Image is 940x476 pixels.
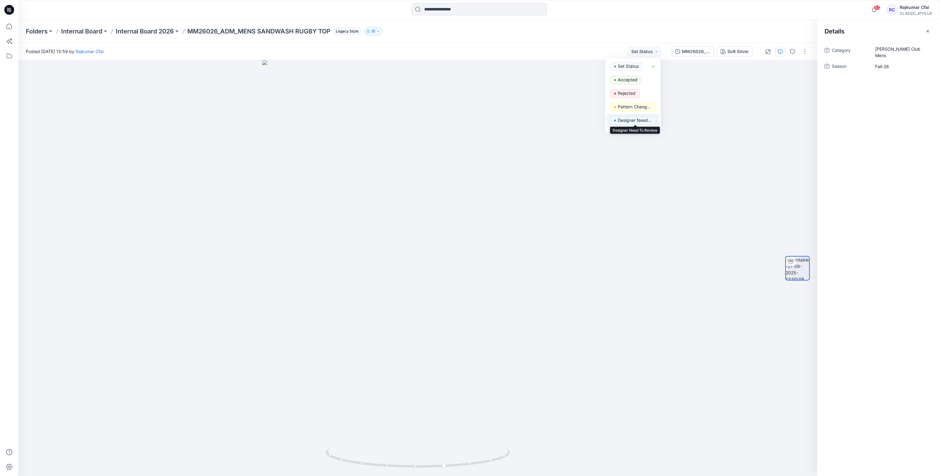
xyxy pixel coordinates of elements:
[832,63,869,71] span: Season
[900,11,932,16] div: CLASSIC_ATHLUX
[26,27,48,36] a: Folders
[775,47,785,56] button: Details
[682,48,710,55] div: MM26026_ADM_MENS SANDWASH RUGBY TOP
[671,47,714,56] button: MM26026_ADM_MENS SANDWASH RUGBY TOP
[618,89,636,97] p: Rejected
[76,49,104,54] a: Rajkumar Cfai
[824,28,844,35] h2: Details
[832,47,869,59] span: Category
[875,63,929,70] span: Fall-26
[187,27,331,36] p: MM26026_ADM_MENS SANDWASH RUGBY TOP
[886,4,897,15] div: RC
[116,27,174,36] a: Internal Board 2026
[618,130,652,138] p: Dropped \ Not proceeding
[618,103,652,111] p: Pattern Changes Requested
[900,4,932,11] div: Rajkumar Cfai
[874,5,880,10] span: 92
[717,47,753,56] button: Soft Silver
[371,28,375,35] p: 15
[786,257,809,280] img: turntable-01-09-2025-13:00:08
[727,48,749,55] div: Soft Silver
[618,116,652,124] p: Designer Need To Review
[331,27,361,36] button: Legacy Style
[875,46,929,59] span: Sams Club Mens
[618,62,639,70] p: Set Status
[333,28,361,35] span: Legacy Style
[364,27,383,36] button: 15
[26,48,104,55] span: Posted [DATE] 15:59 by
[61,27,102,36] a: Internal Board
[618,76,637,84] p: Accepted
